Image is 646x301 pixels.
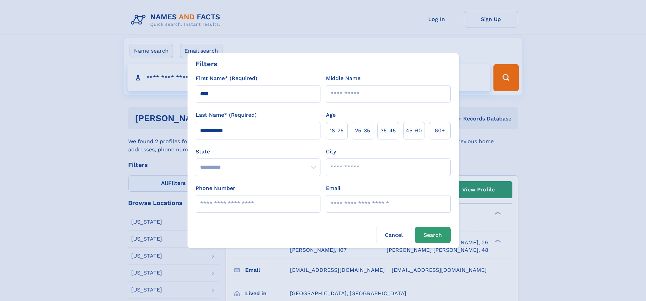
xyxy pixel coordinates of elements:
label: Phone Number [196,184,235,192]
button: Search [415,227,451,243]
div: Filters [196,59,217,69]
label: Age [326,111,336,119]
span: 25‑35 [355,127,370,135]
label: State [196,148,320,156]
label: Cancel [376,227,412,243]
label: City [326,148,336,156]
label: Email [326,184,340,192]
label: Middle Name [326,74,360,82]
label: Last Name* (Required) [196,111,257,119]
span: 60+ [435,127,445,135]
span: 35‑45 [380,127,396,135]
span: 18‑25 [330,127,344,135]
span: 45‑60 [406,127,422,135]
label: First Name* (Required) [196,74,257,82]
